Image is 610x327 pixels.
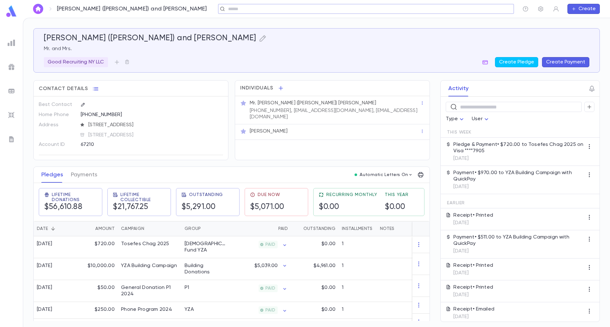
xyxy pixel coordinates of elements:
h5: $5,071.00 [250,202,284,212]
div: Date [34,221,77,236]
button: Payments [71,167,97,183]
div: $50.00 [77,280,118,302]
div: Outstanding [291,221,339,236]
p: [DATE] [453,248,584,254]
div: Campaign [121,221,144,236]
span: PAID [263,242,278,247]
span: This Year [385,192,409,197]
p: Automatic Letters On [360,172,408,177]
span: Earlier [447,200,465,206]
p: Best Contact [39,100,75,110]
div: [DATE] [37,241,52,247]
p: Payment • $511.00 to YZA Building Campaign with QuickPay [453,234,584,247]
div: Good Recruiting NY LLC [44,57,108,67]
img: batches_grey.339ca447c9d9533ef1741baa751efc33.svg [8,87,15,95]
div: Amount [77,221,118,236]
p: [DATE] [453,155,584,162]
h5: $56,610.88 [44,202,82,212]
div: YZA Building Campaign [121,263,177,269]
p: [DATE] [453,314,494,320]
button: Pledges [41,167,63,183]
p: $0.00 [322,241,335,247]
div: Notes [377,221,456,236]
div: Tosefes Chag 2025 [121,241,169,247]
span: Contact Details [39,86,88,92]
p: Pledge & Payment • $720.00 to Tosefes Chag 2025 on Visa ****7905 [453,141,584,154]
h5: $0.00 [319,202,339,212]
div: Type [446,113,465,125]
p: [PERSON_NAME] [250,128,288,134]
div: 1 [339,236,377,258]
img: logo [5,5,18,17]
button: Create Payment [542,57,589,67]
button: Automatic Letters On [352,170,416,179]
div: Amount [95,221,115,236]
span: PAID [263,286,278,291]
span: Recurring Monthly [326,192,377,197]
div: [DATE] [37,284,52,291]
div: General Donation P1 2024 [121,284,178,297]
div: Notes [380,221,394,236]
div: 1 [339,258,377,280]
h5: [PERSON_NAME] ([PERSON_NAME]) and [PERSON_NAME] [44,34,256,43]
div: YZA [185,306,194,313]
span: Lifetime Collectible [120,192,166,202]
img: campaigns_grey.99e729a5f7ee94e3726e6486bddda8f1.svg [8,63,15,71]
span: Due Now [258,192,280,197]
p: Receipt • Printed [453,212,493,219]
div: Group [185,221,201,236]
span: Lifetime Donations [52,192,97,202]
span: [STREET_ADDRESS] [86,122,224,128]
div: $250.00 [77,302,118,319]
button: Sort [48,224,58,234]
img: home_white.a664292cf8c1dea59945f0da9f25487c.svg [34,6,42,11]
div: 1 [339,302,377,319]
div: User [472,113,490,125]
h5: $5,291.00 [181,202,216,212]
p: $4,961.00 [314,263,335,269]
span: This Week [447,130,471,135]
h5: $0.00 [385,202,405,212]
p: Address [39,120,75,130]
div: Outstanding [303,221,335,236]
p: Home Phone [39,110,75,120]
div: 1 [339,280,377,302]
div: [DATE] [37,306,52,313]
p: [PHONE_NUMBER], [EMAIL_ADDRESS][DOMAIN_NAME], [EMAIL_ADDRESS][DOMAIN_NAME] [250,108,420,120]
div: P1 [185,284,189,291]
p: Receipt • Emailed [453,306,494,312]
p: [DATE] [453,184,584,190]
div: Rebbe Fund YZA [185,241,226,253]
p: $5,039.00 [254,263,278,269]
p: Receipt • Printed [453,262,493,269]
img: imports_grey.530a8a0e642e233f2baf0ef88e8c9fcb.svg [8,111,15,119]
div: [PHONE_NUMBER] [81,110,223,119]
p: $0.00 [322,284,335,291]
div: Paid [278,221,288,236]
span: [STREET_ADDRESS] [86,132,224,138]
p: [DATE] [453,220,493,226]
button: Create Pledge [495,57,538,67]
img: reports_grey.c525e4749d1bce6a11f5fe2a8de1b229.svg [8,39,15,47]
div: Date [37,221,48,236]
h5: $21,767.25 [113,202,148,212]
span: Type [446,116,458,121]
button: Create [567,4,600,14]
p: Good Recruiting NY LLC [48,59,104,65]
div: Building Donations [185,263,226,275]
span: PAID [263,308,278,313]
div: 67210 [81,140,192,149]
span: User [472,116,483,121]
p: Receipt • Printed [453,284,493,291]
button: Activity [448,81,469,96]
span: Individuals [240,85,273,91]
p: [DATE] [453,292,493,298]
p: [PERSON_NAME] ([PERSON_NAME]) and [PERSON_NAME] [57,5,207,12]
div: Installments [342,221,372,236]
img: letters_grey.7941b92b52307dd3b8a917253454ce1c.svg [8,135,15,143]
p: Account ID [39,140,75,150]
div: Paid [229,221,291,236]
div: [DATE] [37,263,52,269]
p: $0.00 [322,306,335,313]
p: [DATE] [453,270,493,276]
